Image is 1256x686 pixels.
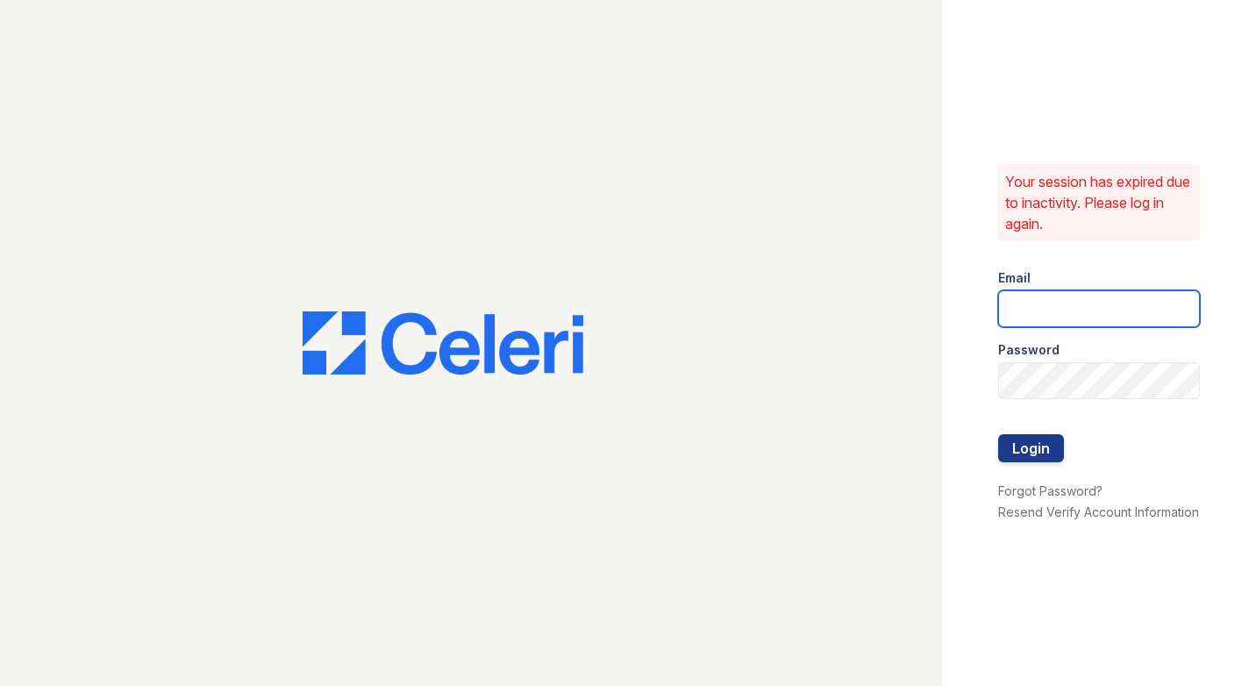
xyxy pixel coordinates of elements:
a: Resend Verify Account Information [998,504,1199,519]
label: Password [998,341,1060,359]
label: Email [998,269,1031,287]
button: Login [998,434,1064,462]
p: Your session has expired due to inactivity. Please log in again. [1005,171,1193,234]
a: Forgot Password? [998,483,1103,498]
img: CE_Logo_Blue-a8612792a0a2168367f1c8372b55b34899dd931a85d93a1a3d3e32e68fde9ad4.png [303,311,583,375]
